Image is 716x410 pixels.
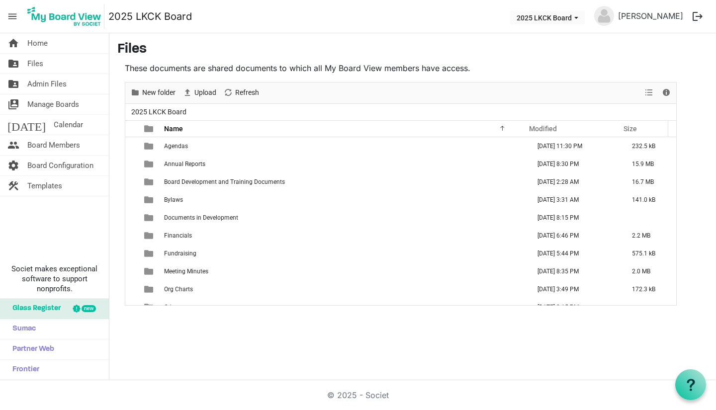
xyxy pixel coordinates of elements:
div: Refresh [220,82,263,103]
td: Meeting Minutes is template cell column header Name [161,262,527,280]
td: checkbox [125,262,138,280]
td: checkbox [125,137,138,155]
span: Size [624,125,637,133]
p: These documents are shared documents to which all My Board View members have access. [125,62,677,74]
td: is template cell column header type [138,262,161,280]
h3: Files [117,41,708,58]
td: June 26, 2025 8:15 PM column header Modified [527,209,622,227]
td: checkbox [125,245,138,262]
span: Home [27,33,48,53]
span: construction [7,176,19,196]
td: checkbox [125,155,138,173]
button: View dropdownbutton [643,86,655,99]
span: Bylaws [164,196,183,203]
span: Admin Files [27,74,67,94]
img: My Board View Logo [24,4,104,29]
td: Other is template cell column header Name [161,298,527,316]
a: © 2025 - Societ [327,390,389,400]
td: Board Development and Training Documents is template cell column header Name [161,173,527,191]
td: 172.3 kB is template cell column header Size [622,280,676,298]
button: Upload [181,86,218,99]
span: Templates [27,176,62,196]
td: 15.9 MB is template cell column header Size [622,155,676,173]
td: Annual Reports is template cell column header Name [161,155,527,173]
span: Board Configuration [27,156,93,175]
button: 2025 LKCK Board dropdownbutton [510,10,585,24]
span: settings [7,156,19,175]
span: Manage Boards [27,94,79,114]
span: home [7,33,19,53]
span: switch_account [7,94,19,114]
td: checkbox [125,298,138,316]
span: Board Development and Training Documents [164,178,285,185]
td: Org Charts is template cell column header Name [161,280,527,298]
span: Sumac [7,319,36,339]
button: logout [687,6,708,27]
div: new [82,305,96,312]
span: Org Charts [164,286,193,293]
span: Modified [529,125,557,133]
td: Financials is template cell column header Name [161,227,527,245]
a: [PERSON_NAME] [614,6,687,26]
td: checkbox [125,280,138,298]
td: is template cell column header type [138,280,161,298]
td: is template cell column header type [138,173,161,191]
td: checkbox [125,227,138,245]
td: is template cell column header type [138,245,161,262]
td: is template cell column header Size [622,298,676,316]
span: Files [27,54,43,74]
span: Other [164,304,179,311]
span: people [7,135,19,155]
td: July 02, 2025 8:30 PM column header Modified [527,155,622,173]
span: Upload [193,86,217,99]
a: My Board View Logo [24,4,108,29]
td: is template cell column header type [138,137,161,155]
td: 232.5 kB is template cell column header Size [622,137,676,155]
span: folder_shared [7,74,19,94]
span: Documents in Development [164,214,238,221]
span: Calendar [54,115,83,135]
td: Bylaws is template cell column header Name [161,191,527,209]
td: is template cell column header type [138,155,161,173]
span: folder_shared [7,54,19,74]
td: 16.7 MB is template cell column header Size [622,173,676,191]
span: Name [164,125,183,133]
td: 141.0 kB is template cell column header Size [622,191,676,209]
td: September 19, 2025 6:46 PM column header Modified [527,227,622,245]
td: is template cell column header type [138,298,161,316]
td: June 27, 2025 3:31 AM column header Modified [527,191,622,209]
td: 2.2 MB is template cell column header Size [622,227,676,245]
td: 2.0 MB is template cell column header Size [622,262,676,280]
span: 2025 LKCK Board [129,106,188,118]
td: checkbox [125,209,138,227]
td: Fundraising is template cell column header Name [161,245,527,262]
div: Details [658,82,675,103]
span: Fundraising [164,250,196,257]
span: menu [3,7,22,26]
span: Agendas [164,143,188,150]
td: Agendas is template cell column header Name [161,137,527,155]
span: Meeting Minutes [164,268,208,275]
button: Refresh [222,86,261,99]
div: View [641,82,658,103]
span: New folder [141,86,177,99]
img: no-profile-picture.svg [594,6,614,26]
td: is template cell column header Size [622,209,676,227]
button: Details [660,86,673,99]
a: 2025 LKCK Board [108,6,192,26]
td: June 26, 2025 8:15 PM column header Modified [527,298,622,316]
span: Glass Register [7,299,61,319]
td: 575.1 kB is template cell column header Size [622,245,676,262]
td: checkbox [125,173,138,191]
td: is template cell column header type [138,227,161,245]
span: Financials [164,232,192,239]
td: is template cell column header type [138,209,161,227]
td: is template cell column header type [138,191,161,209]
span: Frontier [7,360,39,380]
span: Annual Reports [164,161,205,167]
span: [DATE] [7,115,46,135]
span: Refresh [234,86,260,99]
span: Board Members [27,135,80,155]
td: Documents in Development is template cell column header Name [161,209,527,227]
span: Partner Web [7,339,54,359]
